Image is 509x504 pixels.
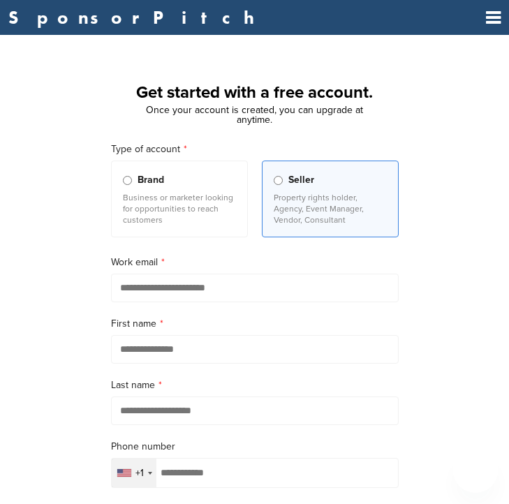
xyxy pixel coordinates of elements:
[112,459,156,487] div: Selected country
[8,8,263,27] a: SponsorPitch
[274,176,283,185] input: Seller Property rights holder, Agency, Event Manager, Vendor, Consultant
[111,378,399,393] label: Last name
[135,468,144,478] div: +1
[274,192,387,225] p: Property rights holder, Agency, Event Manager, Vendor, Consultant
[94,80,415,105] h1: Get started with a free account.
[111,142,399,157] label: Type of account
[453,448,498,493] iframe: Button to launch messaging window
[111,255,399,270] label: Work email
[111,316,399,332] label: First name
[123,176,132,185] input: Brand Business or marketer looking for opportunities to reach customers
[146,104,363,126] span: Once your account is created, you can upgrade at anytime.
[138,172,164,188] span: Brand
[123,192,236,225] p: Business or marketer looking for opportunities to reach customers
[288,172,314,188] span: Seller
[111,439,399,454] label: Phone number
